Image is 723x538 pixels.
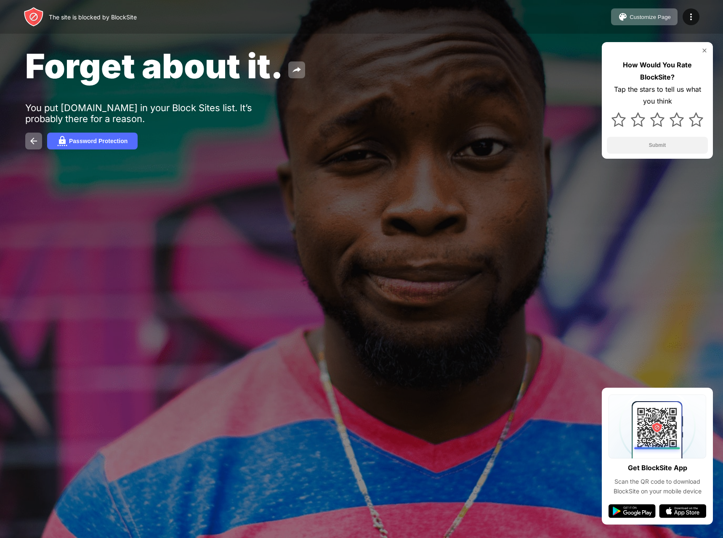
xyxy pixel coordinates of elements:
[686,12,696,22] img: menu-icon.svg
[609,477,706,496] div: Scan the QR code to download BlockSite on your mobile device
[618,12,628,22] img: pallet.svg
[25,102,285,124] div: You put [DOMAIN_NAME] in your Block Sites list. It’s probably there for a reason.
[609,504,656,518] img: google-play.svg
[69,138,128,144] div: Password Protection
[607,83,708,108] div: Tap the stars to tell us what you think
[631,112,645,127] img: star.svg
[292,65,302,75] img: share.svg
[670,112,684,127] img: star.svg
[47,133,138,149] button: Password Protection
[29,136,39,146] img: back.svg
[607,137,708,154] button: Submit
[25,432,224,528] iframe: Banner
[628,462,687,474] div: Get BlockSite App
[57,136,67,146] img: password.svg
[701,47,708,54] img: rate-us-close.svg
[49,13,137,21] div: The site is blocked by BlockSite
[689,112,703,127] img: star.svg
[609,394,706,458] img: qrcode.svg
[611,112,626,127] img: star.svg
[659,504,706,518] img: app-store.svg
[630,14,671,20] div: Customize Page
[24,7,44,27] img: header-logo.svg
[611,8,678,25] button: Customize Page
[607,59,708,83] div: How Would You Rate BlockSite?
[650,112,665,127] img: star.svg
[25,45,283,86] span: Forget about it.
